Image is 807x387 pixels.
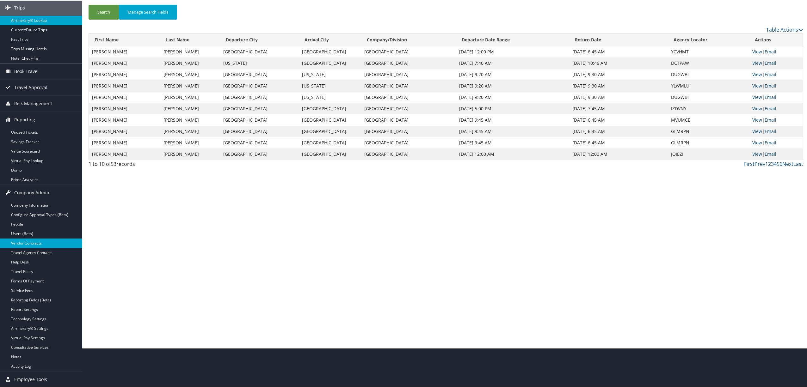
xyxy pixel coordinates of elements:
[361,148,456,159] td: [GEOGRAPHIC_DATA]
[569,68,668,80] td: [DATE] 9:30 AM
[299,33,361,45] th: Arrival City: activate to sort column ascending
[668,57,749,68] td: DCTPAW
[299,114,361,125] td: [GEOGRAPHIC_DATA]
[456,102,569,114] td: [DATE] 5:00 PM
[361,114,456,125] td: [GEOGRAPHIC_DATA]
[160,125,220,136] td: [PERSON_NAME]
[752,105,762,111] a: View
[14,95,52,111] span: Risk Management
[220,148,299,159] td: [GEOGRAPHIC_DATA]
[668,125,749,136] td: GLMRPN
[299,148,361,159] td: [GEOGRAPHIC_DATA]
[89,45,160,57] td: [PERSON_NAME]
[668,136,749,148] td: GLMRPN
[456,125,569,136] td: [DATE] 9:45 AM
[89,33,160,45] th: First Name: activate to sort column ascending
[119,4,177,19] button: Manage Search Fields
[752,116,762,122] a: View
[299,45,361,57] td: [GEOGRAPHIC_DATA]
[768,160,771,167] a: 2
[220,45,299,57] td: [GEOGRAPHIC_DATA]
[668,114,749,125] td: MVUMCE
[668,91,749,102] td: DUGWBI
[749,114,803,125] td: |
[299,102,361,114] td: [GEOGRAPHIC_DATA]
[668,102,749,114] td: IZDVNY
[771,160,774,167] a: 3
[220,102,299,114] td: [GEOGRAPHIC_DATA]
[765,160,768,167] a: 1
[14,111,35,127] span: Reporting
[220,68,299,80] td: [GEOGRAPHIC_DATA]
[569,114,668,125] td: [DATE] 6:45 AM
[569,136,668,148] td: [DATE] 6:45 AM
[361,68,456,80] td: [GEOGRAPHIC_DATA]
[160,33,220,45] th: Last Name: activate to sort column ascending
[456,91,569,102] td: [DATE] 9:20 AM
[14,371,47,387] span: Employee Tools
[668,80,749,91] td: YLWMLU
[569,80,668,91] td: [DATE] 9:30 AM
[361,125,456,136] td: [GEOGRAPHIC_DATA]
[569,57,668,68] td: [DATE] 10:46 AM
[569,125,668,136] td: [DATE] 6:45 AM
[793,160,803,167] a: Last
[89,102,160,114] td: [PERSON_NAME]
[299,80,361,91] td: [US_STATE]
[14,79,47,95] span: Travel Approval
[765,59,776,65] a: Email
[749,80,803,91] td: |
[668,45,749,57] td: YCVHMT
[569,148,668,159] td: [DATE] 12:00 AM
[766,26,803,33] a: Table Actions
[89,114,160,125] td: [PERSON_NAME]
[220,136,299,148] td: [GEOGRAPHIC_DATA]
[456,45,569,57] td: [DATE] 12:00 PM
[14,184,49,200] span: Company Admin
[456,68,569,80] td: [DATE] 9:20 AM
[752,150,762,156] a: View
[220,114,299,125] td: [GEOGRAPHIC_DATA]
[668,148,749,159] td: JOIEZI
[749,45,803,57] td: |
[749,136,803,148] td: |
[752,48,762,54] a: View
[668,68,749,80] td: DUGWBI
[361,80,456,91] td: [GEOGRAPHIC_DATA]
[220,33,299,45] th: Departure City: activate to sort column ascending
[89,91,160,102] td: [PERSON_NAME]
[361,91,456,102] td: [GEOGRAPHIC_DATA]
[220,125,299,136] td: [GEOGRAPHIC_DATA]
[765,48,776,54] a: Email
[456,57,569,68] td: [DATE] 7:40 AM
[160,114,220,125] td: [PERSON_NAME]
[744,160,755,167] a: First
[299,68,361,80] td: [US_STATE]
[749,102,803,114] td: |
[456,136,569,148] td: [DATE] 9:45 AM
[569,91,668,102] td: [DATE] 9:30 AM
[749,57,803,68] td: |
[749,91,803,102] td: |
[456,148,569,159] td: [DATE] 12:00 AM
[749,148,803,159] td: |
[361,45,456,57] td: [GEOGRAPHIC_DATA]
[569,45,668,57] td: [DATE] 6:45 AM
[765,128,776,134] a: Email
[220,91,299,102] td: [GEOGRAPHIC_DATA]
[774,160,777,167] a: 4
[14,63,39,79] span: Book Travel
[361,33,456,45] th: Company/Division
[752,94,762,100] a: View
[111,160,116,167] span: 53
[765,71,776,77] a: Email
[569,102,668,114] td: [DATE] 7:45 AM
[749,125,803,136] td: |
[89,136,160,148] td: [PERSON_NAME]
[752,139,762,145] a: View
[160,57,220,68] td: [PERSON_NAME]
[456,33,569,45] th: Departure Date Range: activate to sort column ascending
[456,114,569,125] td: [DATE] 9:45 AM
[752,128,762,134] a: View
[668,33,749,45] th: Agency Locator: activate to sort column ascending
